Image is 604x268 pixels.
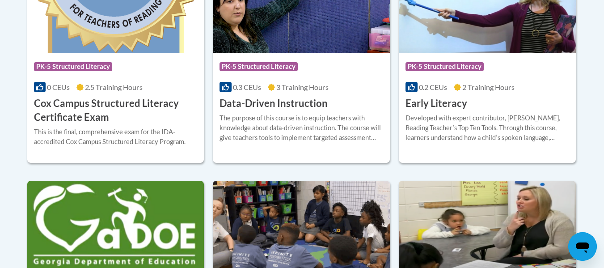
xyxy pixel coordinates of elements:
span: 0.2 CEUs [419,83,447,91]
iframe: Button to launch messaging window [568,232,597,261]
span: 2 Training Hours [462,83,515,91]
span: PK-5 Structured Literacy [34,62,112,71]
span: 2.5 Training Hours [85,83,143,91]
div: Developed with expert contributor, [PERSON_NAME], Reading Teacherʹs Top Ten Tools. Through this c... [405,113,569,143]
h3: Data-Driven Instruction [220,97,328,111]
div: The purpose of this course is to equip teachers with knowledge about data-driven instruction. The... [220,113,383,143]
span: PK-5 Structured Literacy [220,62,298,71]
span: 3 Training Hours [276,83,329,91]
div: This is the final, comprehensive exam for the IDA-accredited Cox Campus Structured Literacy Program. [34,127,198,147]
span: 0.3 CEUs [233,83,261,91]
h3: Cox Campus Structured Literacy Certificate Exam [34,97,198,124]
span: 0 CEUs [47,83,70,91]
span: PK-5 Structured Literacy [405,62,484,71]
h3: Early Literacy [405,97,467,111]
